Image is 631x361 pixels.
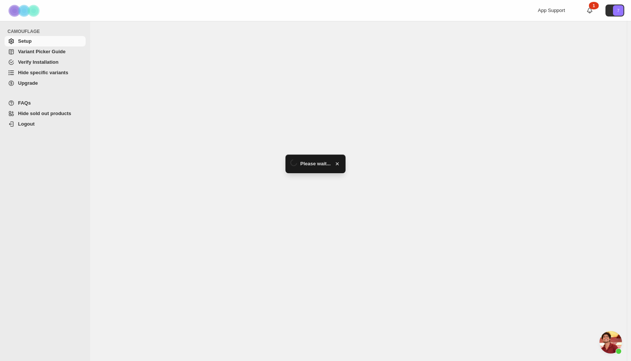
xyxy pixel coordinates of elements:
span: Please wait... [300,160,331,168]
a: FAQs [5,98,86,108]
a: Variant Picker Guide [5,46,86,57]
text: 7 [617,8,619,13]
a: Verify Installation [5,57,86,67]
span: Hide specific variants [18,70,68,75]
span: Verify Installation [18,59,59,65]
span: Upgrade [18,80,38,86]
span: CAMOUFLAGE [8,28,86,34]
span: Setup [18,38,32,44]
a: Hide specific variants [5,67,86,78]
div: 1 [589,2,599,9]
a: Setup [5,36,86,46]
img: Camouflage [6,0,44,21]
div: Chat öffnen [599,331,622,354]
span: Logout [18,121,35,127]
a: 1 [586,7,593,14]
button: Avatar with initials 7 [605,4,624,16]
a: Hide sold out products [5,108,86,119]
span: FAQs [18,100,31,106]
span: App Support [538,7,565,13]
a: Logout [5,119,86,129]
span: Avatar with initials 7 [613,5,623,16]
a: Upgrade [5,78,86,88]
span: Hide sold out products [18,111,71,116]
span: Variant Picker Guide [18,49,65,54]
